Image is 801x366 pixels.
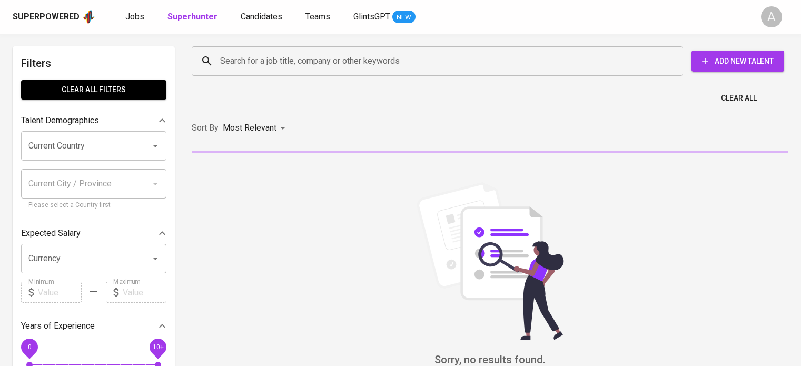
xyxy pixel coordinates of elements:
[148,139,163,153] button: Open
[411,182,569,340] img: file_searching.svg
[82,9,96,25] img: app logo
[192,122,219,134] p: Sort By
[392,12,416,23] span: NEW
[38,282,82,303] input: Value
[123,282,166,303] input: Value
[223,118,289,138] div: Most Relevant
[353,12,390,22] span: GlintsGPT
[700,55,776,68] span: Add New Talent
[167,12,217,22] b: Superhunter
[21,55,166,72] h6: Filters
[21,110,166,131] div: Talent Demographics
[305,12,330,22] span: Teams
[21,315,166,337] div: Years of Experience
[21,80,166,100] button: Clear All filters
[717,88,761,108] button: Clear All
[13,11,80,23] div: Superpowered
[167,11,220,24] a: Superhunter
[21,223,166,244] div: Expected Salary
[21,320,95,332] p: Years of Experience
[305,11,332,24] a: Teams
[21,114,99,127] p: Talent Demographics
[13,9,96,25] a: Superpoweredapp logo
[761,6,782,27] div: A
[721,92,757,105] span: Clear All
[241,12,282,22] span: Candidates
[148,251,163,266] button: Open
[241,11,284,24] a: Candidates
[29,83,158,96] span: Clear All filters
[21,227,81,240] p: Expected Salary
[28,200,159,211] p: Please select a Country first
[125,11,146,24] a: Jobs
[152,343,163,351] span: 10+
[223,122,276,134] p: Most Relevant
[125,12,144,22] span: Jobs
[27,343,31,351] span: 0
[353,11,416,24] a: GlintsGPT NEW
[691,51,784,72] button: Add New Talent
